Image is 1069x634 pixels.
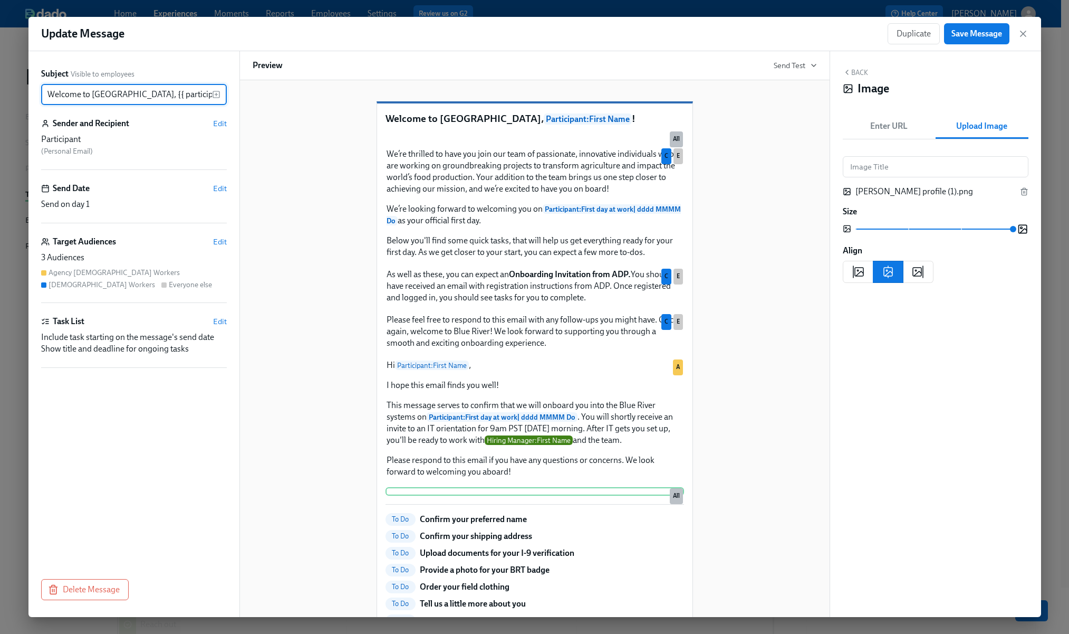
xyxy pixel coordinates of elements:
[53,183,90,194] h6: Send Date
[386,600,416,608] span: To Do
[903,261,933,283] button: right aligned
[386,515,416,523] span: To Do
[213,236,227,247] button: Edit
[843,261,933,283] div: image alignment
[41,134,227,145] div: Participant
[873,261,903,283] button: center aligned
[41,118,227,170] div: Sender and RecipientEditParticipant (Personal Email)
[855,186,1016,197] div: [PERSON_NAME] profile (1).png
[41,26,124,42] h1: Update Message
[670,488,683,504] div: All
[386,566,416,574] span: To Do
[49,268,180,278] div: Agency [DEMOGRAPHIC_DATA] Workers
[944,23,1009,44] button: Save Message
[420,547,574,559] p: Upload documents for your I-9 verification
[912,266,924,278] svg: Right
[50,584,120,595] span: Delete Message
[41,252,227,263] div: 3 Audiences
[843,206,857,217] label: Size
[852,266,864,278] svg: Left
[386,532,416,540] span: To Do
[213,118,227,129] button: Edit
[41,579,129,600] button: Delete Message
[41,147,93,156] span: ( Personal Email )
[420,514,527,525] p: Confirm your preferred name
[673,314,683,330] div: Used by Everyone else audience
[386,358,684,479] div: HiParticipant:First Name, I hope this email finds you well! This message serves to confirm that w...
[673,148,683,164] div: E
[53,316,84,327] h6: Task List
[661,269,671,285] div: Used by Contingent Workers audience
[213,183,227,194] button: Edit
[41,198,227,210] div: Send on day 1
[942,119,1022,134] span: Upload Image
[661,314,671,330] div: Used by Contingent Workers audience
[169,280,212,290] div: Everyone else
[774,60,817,71] button: Send Test
[951,29,1002,39] span: Save Message
[386,583,416,591] span: To Do
[673,269,683,285] div: Used by Everyone else audience
[53,236,116,248] h6: Target Audiences
[253,60,283,71] h6: Preview
[544,113,632,125] span: Participant : First Name
[897,29,931,39] span: Duplicate
[888,23,940,44] button: Duplicate
[41,236,227,303] div: Target AudiencesEdit3 AudiencesAgency [DEMOGRAPHIC_DATA] Workers[DEMOGRAPHIC_DATA] WorkersEveryon...
[386,130,684,139] div: All
[420,615,511,627] p: Get your Blue River swag
[858,81,889,97] h4: Image
[661,148,671,164] div: Used by Contingent Workers audience
[843,68,868,77] button: Back
[53,118,129,129] h6: Sender and Recipient
[843,245,862,257] label: Align
[41,343,227,355] div: Show title and deadline for ongoing tasks
[41,316,227,368] div: Task ListEditInclude task starting on the message's send dateShow title and deadline for ongoing ...
[386,112,684,126] p: Welcome to [GEOGRAPHIC_DATA], !
[41,332,227,343] div: Include task starting on the message's send date
[386,487,684,496] div: All
[843,261,873,283] button: left aligned
[386,147,684,259] div: We’re thrilled to have you join our team of passionate, innovative individuals who are working on...
[41,183,227,223] div: Send DateEditSend on day 1
[849,119,929,134] span: Enter URL
[420,581,509,593] p: Order your field clothing
[71,69,134,79] span: Visible to employees
[212,90,220,99] svg: Insert text variable
[213,316,227,327] button: Edit
[1010,226,1016,232] span: Image Size
[882,266,894,278] svg: Center
[386,617,416,624] span: To Do
[420,564,550,576] p: Provide a photo for your BRT badge
[386,268,684,305] div: As well as these, you can expect anOnboarding Invitation from ADP.You should have received an ema...
[670,131,683,147] div: Used by all audiences
[386,549,416,557] span: To Do
[386,313,684,350] div: Please feel free to respond to this email with any follow-ups you might have. Once again, welcome...
[673,359,683,375] div: Used by Agency Contingent Workers audience
[420,531,532,542] p: Confirm your shipping address
[420,598,526,610] p: Tell us a little more about you
[49,280,155,290] div: [DEMOGRAPHIC_DATA] Workers
[41,68,69,80] label: Subject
